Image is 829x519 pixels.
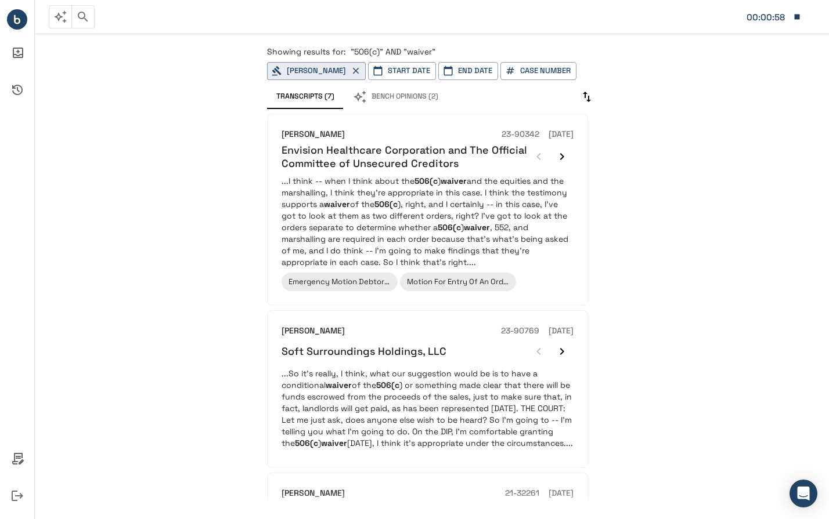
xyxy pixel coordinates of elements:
[267,62,366,80] button: [PERSON_NAME]
[790,480,817,507] div: Open Intercom Messenger
[500,62,576,80] button: Case Number
[747,10,787,25] div: Matter: 48557/2
[438,62,498,80] button: End Date
[505,487,539,500] h6: 21-32261
[324,199,350,209] em: waiver
[464,222,490,233] em: waiver
[502,128,539,141] h6: 23-90342
[438,222,461,233] em: 506(c
[282,175,574,268] p: ...I think -- when I think about the ) and the equities and the marshalling, I think they're appr...
[282,487,345,500] h6: [PERSON_NAME]
[282,325,345,337] h6: [PERSON_NAME]
[344,85,448,109] button: Bench Opinions (2)
[282,128,345,141] h6: [PERSON_NAME]
[282,344,446,358] h6: Soft Surroundings Holdings, LLC
[441,176,467,186] em: waiver
[267,85,344,109] button: Transcripts (7)
[282,143,527,170] h6: Envision Healthcare Corporation and The Official Committee of Unsecured Creditors
[321,438,347,448] em: waiver
[326,380,352,390] em: waiver
[374,199,398,209] em: 506(c
[415,176,438,186] em: 506(c
[549,325,574,337] h6: [DATE]
[267,46,346,57] span: Showing results for:
[549,487,574,500] h6: [DATE]
[351,46,435,57] span: "506(c)" AND "waiver"
[368,62,436,80] button: Start Date
[295,438,318,448] em: 506(c
[376,380,399,390] em: 506(c
[501,325,539,337] h6: 23-90769
[282,368,574,449] p: ...So it's really, I think, what our suggestion would be is to have a conditional of the ) or som...
[741,5,807,29] button: Matter: 48557/2
[549,128,574,141] h6: [DATE]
